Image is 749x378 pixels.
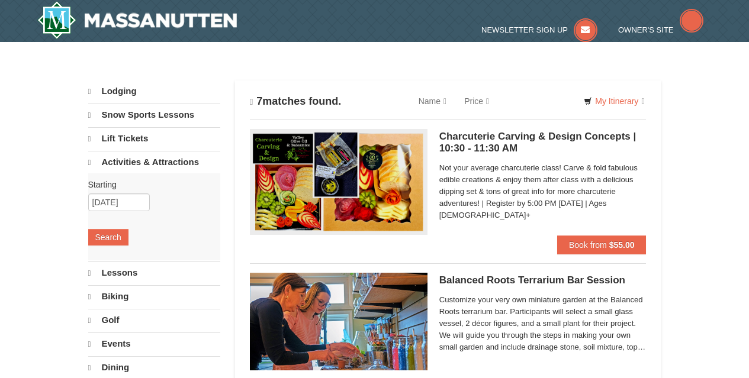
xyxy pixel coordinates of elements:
[88,179,211,190] label: Starting
[609,240,635,250] strong: $55.00
[481,25,568,34] span: Newsletter Sign Up
[618,25,674,34] span: Owner's Site
[88,285,220,308] a: Biking
[88,80,220,102] a: Lodging
[88,151,220,173] a: Activities & Attractions
[37,1,237,39] a: Massanutten Resort
[576,92,652,110] a: My Itinerary
[88,127,220,150] a: Lift Tickets
[250,273,427,370] img: 18871151-30-393e4332.jpg
[439,162,647,221] span: Not your average charcuterie class! Carve & fold fabulous edible creations & enjoy them after cla...
[88,104,220,126] a: Snow Sports Lessons
[557,235,647,254] button: Book from $55.00
[569,240,607,250] span: Book from
[481,25,597,34] a: Newsletter Sign Up
[618,25,703,34] a: Owner's Site
[439,274,647,286] h5: Balanced Roots Terrarium Bar Session
[455,89,498,113] a: Price
[88,309,220,331] a: Golf
[88,229,128,245] button: Search
[439,131,647,154] h5: Charcuterie Carving & Design Concepts | 10:30 - 11:30 AM
[250,129,427,235] img: 18871151-79-7a7e7977.png
[88,332,220,355] a: Events
[88,261,220,284] a: Lessons
[439,294,647,353] span: Customize your very own miniature garden at the Balanced Roots terrarium bar. Participants will s...
[410,89,455,113] a: Name
[37,1,237,39] img: Massanutten Resort Logo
